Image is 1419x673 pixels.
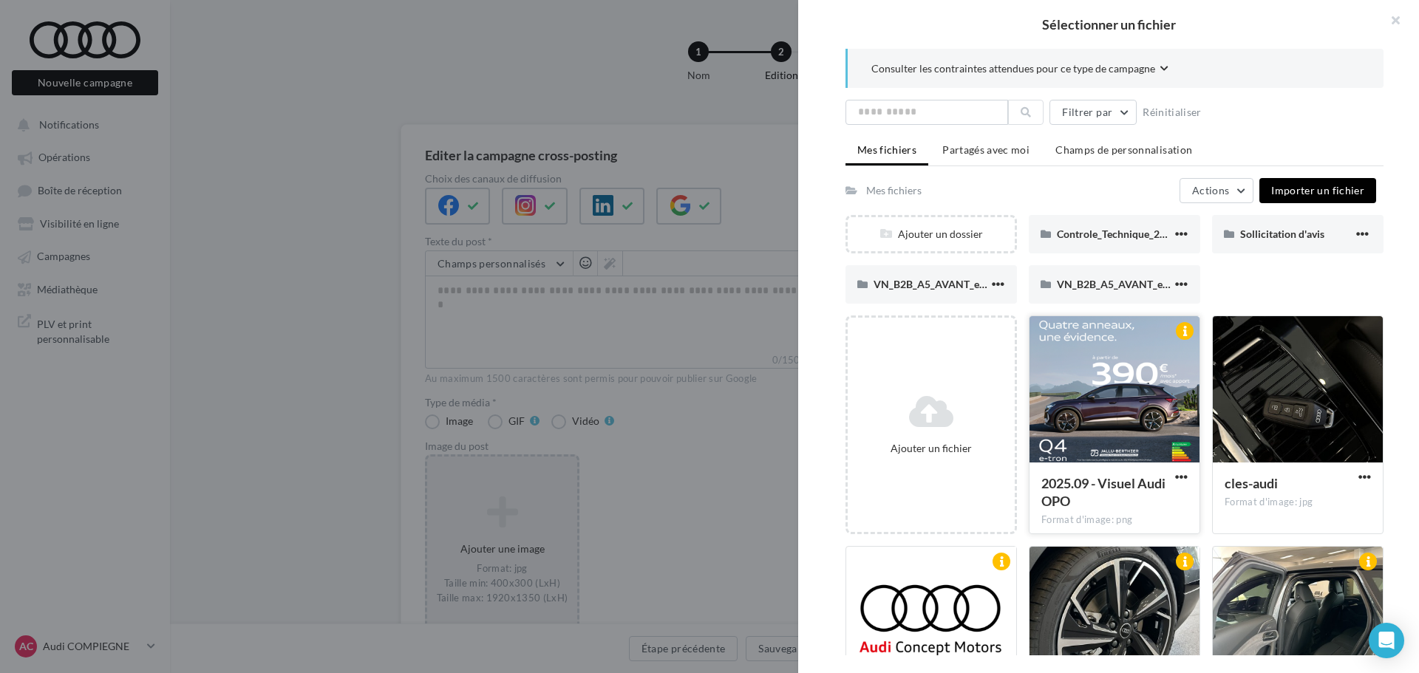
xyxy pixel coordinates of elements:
button: Consulter les contraintes attendues pour ce type de campagne [871,61,1168,79]
span: Champs de personnalisation [1055,143,1192,156]
span: 2025.09 - Visuel Audi OPO [1041,475,1166,509]
span: VN_B2B_A5_AVANT_e-hybrid_SOME_CARROUSEL_1080x1920 [1057,278,1352,290]
span: Actions [1192,184,1229,197]
span: Consulter les contraintes attendues pour ce type de campagne [871,61,1155,76]
div: Ajouter un dossier [848,227,1015,242]
span: Importer un fichier [1271,184,1364,197]
button: Réinitialiser [1137,103,1208,121]
button: Filtrer par [1049,100,1137,125]
span: VN_B2B_A5_AVANT_e-hybrid_SOME_CARROUSEL_1080X1080_OFFRE_690€ [874,278,1236,290]
div: Format d'image: png [1041,513,1188,527]
span: Partagés avec moi [942,143,1030,156]
div: Ajouter un fichier [854,441,1009,456]
span: Sollicitation d'avis [1240,228,1324,240]
span: cles-audi [1225,475,1278,491]
span: Mes fichiers [857,143,916,156]
div: Mes fichiers [866,183,922,198]
div: Open Intercom Messenger [1369,623,1404,658]
span: Controle_Technique_25_AUDI SERVICE_CARROUSEL [1057,228,1303,240]
button: Actions [1180,178,1253,203]
div: Format d'image: jpg [1225,496,1371,509]
button: Importer un fichier [1259,178,1376,203]
h2: Sélectionner un fichier [822,18,1395,31]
